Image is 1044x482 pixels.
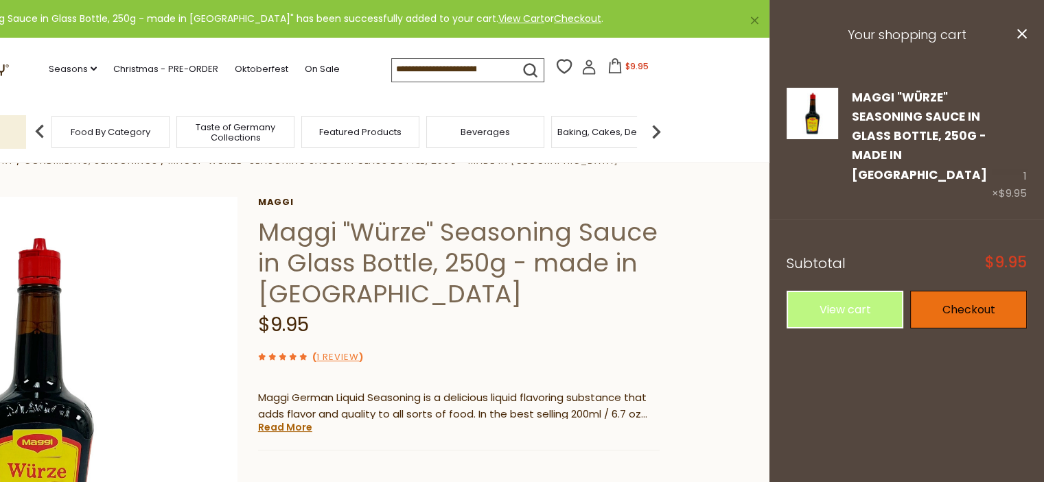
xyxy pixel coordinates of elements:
[910,291,1027,328] a: Checkout
[258,389,660,424] p: Maggi German Liquid Seasoning is a delicious liquid flavoring substance that adds flavor and qual...
[24,154,157,167] a: Condiments, Seasonings
[787,88,838,202] a: Maggi Liquid Seasoning in Glass Bottle
[625,60,649,72] span: $9.95
[554,12,601,25] a: Checkout
[181,122,290,143] a: Taste of Germany Collections
[234,62,288,77] a: Oktoberfest
[787,291,903,328] a: View cart
[992,88,1027,202] div: 1 ×
[71,127,150,137] a: Food By Category
[642,118,670,145] img: next arrow
[312,350,363,363] span: ( )
[599,58,658,79] button: $9.95
[787,88,838,139] img: Maggi Liquid Seasoning in Glass Bottle
[26,118,54,145] img: previous arrow
[304,62,339,77] a: On Sale
[985,255,1027,270] span: $9.95
[49,62,97,77] a: Seasons
[852,89,987,183] a: Maggi "Würze" Seasoning Sauce in Glass Bottle, 250g - made in [GEOGRAPHIC_DATA]
[461,127,510,137] a: Beverages
[750,16,758,25] a: ×
[316,350,359,365] a: 1 Review
[258,311,309,338] span: $9.95
[168,154,618,167] a: Maggi "Würze" Seasoning Sauce in Glass Bottle, 250g - made in [GEOGRAPHIC_DATA]
[498,12,544,25] a: View Cart
[258,197,660,208] a: Maggi
[787,254,846,273] span: Subtotal
[319,127,402,137] a: Featured Products
[999,186,1027,200] span: $9.95
[113,62,218,77] a: Christmas - PRE-ORDER
[258,217,660,309] h1: Maggi "Würze" Seasoning Sauce in Glass Bottle, 250g - made in [GEOGRAPHIC_DATA]
[258,420,312,434] a: Read More
[557,127,664,137] a: Baking, Cakes, Desserts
